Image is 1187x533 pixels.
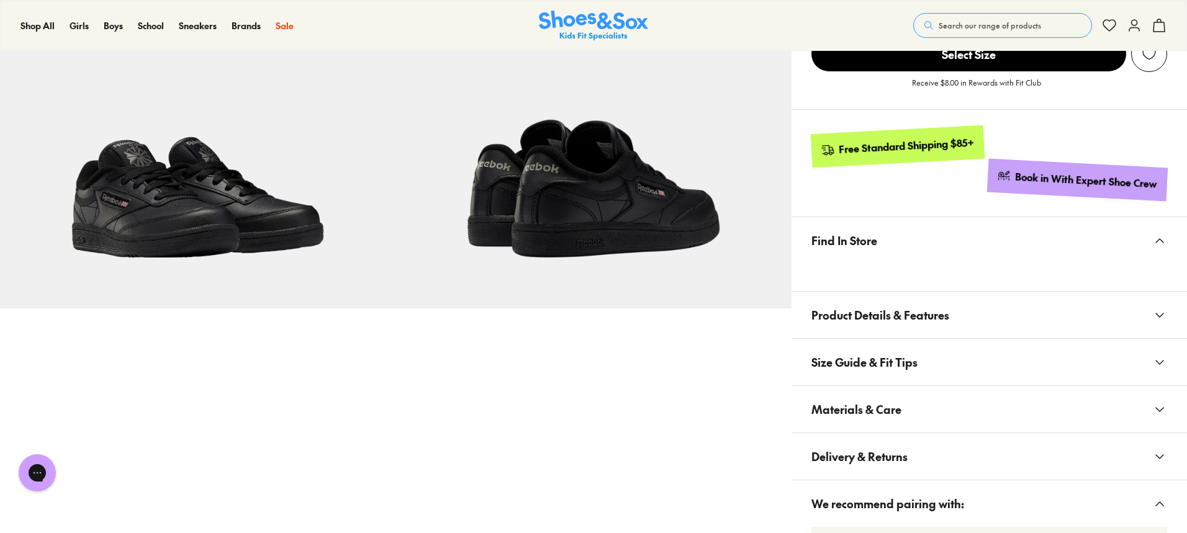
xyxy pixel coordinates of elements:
img: SNS_Logo_Responsive.svg [539,11,648,41]
a: Brands [232,19,261,32]
button: Select Size [811,36,1126,72]
iframe: Gorgias live chat messenger [12,450,62,496]
button: Product Details & Features [792,292,1187,338]
a: Sneakers [179,19,217,32]
span: Product Details & Features [811,297,949,333]
span: Delivery & Returns [811,438,908,475]
button: Search our range of products [913,13,1092,38]
span: Search our range of products [939,20,1041,31]
button: Add to Wishlist [1131,36,1167,72]
iframe: Find in Store [811,264,1167,276]
button: Size Guide & Fit Tips [792,339,1187,385]
button: We recommend pairing with: [792,480,1187,527]
p: Receive $8.00 in Rewards with Fit Club [912,77,1041,99]
span: Materials & Care [811,391,901,428]
a: Girls [70,19,89,32]
button: Find In Store [792,217,1187,264]
a: School [138,19,164,32]
a: Free Standard Shipping $85+ [810,125,984,168]
div: Book in With Expert Shoe Crew [1015,170,1158,191]
span: Find In Store [811,222,877,259]
a: Book in With Expert Shoe Crew [987,159,1168,202]
span: We recommend pairing with: [811,485,964,522]
span: Select Size [811,37,1126,71]
a: Boys [104,19,123,32]
a: Shop All [20,19,55,32]
a: Shoes & Sox [539,11,648,41]
div: Free Standard Shipping $85+ [838,136,974,156]
button: Materials & Care [792,386,1187,432]
button: Delivery & Returns [792,433,1187,480]
span: Size Guide & Fit Tips [811,344,918,380]
a: Sale [276,19,294,32]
